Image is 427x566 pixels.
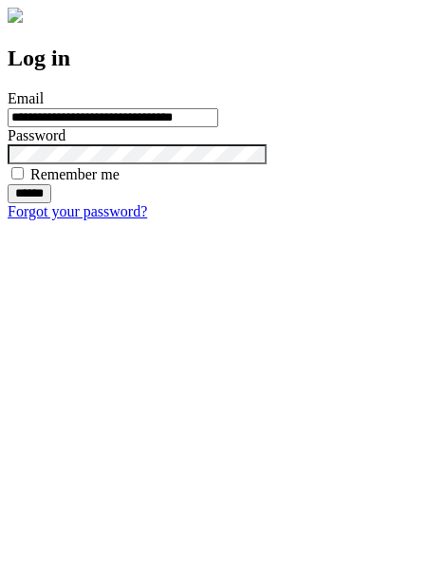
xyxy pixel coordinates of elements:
[8,127,65,143] label: Password
[8,8,23,23] img: logo-4e3dc11c47720685a147b03b5a06dd966a58ff35d612b21f08c02c0306f2b779.png
[8,46,419,71] h2: Log in
[30,166,120,182] label: Remember me
[8,203,147,219] a: Forgot your password?
[8,90,44,106] label: Email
